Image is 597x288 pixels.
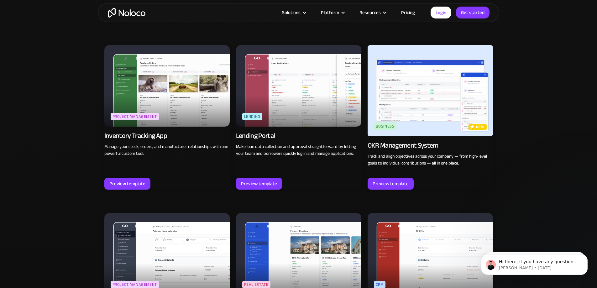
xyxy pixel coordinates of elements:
p: Manage your stock, orders, and manufacturer relationships with one powerful custom tool. [104,143,230,157]
p: new [476,124,485,130]
div: Solutions [274,8,313,17]
div: Resources [359,8,381,17]
div: Inventory Tracking App [104,131,167,140]
iframe: Intercom notifications message [472,241,597,285]
a: BusinessnewOKR Management SystemTrack and align objectives across your company — from high-level ... [368,45,493,190]
div: Lending [242,113,262,120]
a: Project ManagementInventory Tracking AppManage your stock, orders, and manufacturer relationships... [104,45,230,190]
a: Login [431,7,451,18]
p: Track and align objectives across your company — from high-level goals to individual contribution... [368,153,493,167]
div: Preview template [241,180,277,188]
div: Preview template [109,180,145,188]
a: Pricing [393,8,423,17]
a: home [108,8,145,18]
a: Get started [456,7,490,18]
div: Business [374,123,396,130]
p: Make loan data collection and approval straightforward by letting your team and borrowers quickly... [236,143,361,157]
div: Solutions [282,8,301,17]
a: LendingLending PortalMake loan data collection and approval straightforward by letting your team ... [236,45,361,190]
div: OKR Management System [368,141,438,150]
div: Resources [352,8,393,17]
div: Preview template [373,180,409,188]
div: Platform [313,8,352,17]
div: Project Management [111,113,159,120]
div: Lending Portal [236,131,275,140]
div: Platform [321,8,339,17]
